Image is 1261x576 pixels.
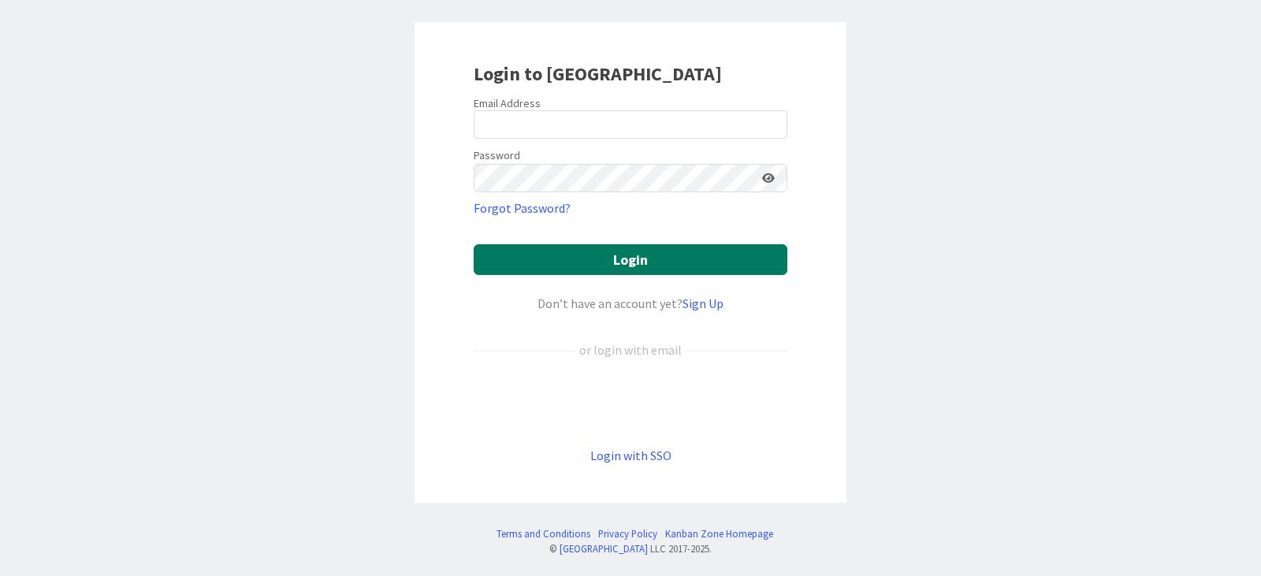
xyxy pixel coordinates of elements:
a: [GEOGRAPHIC_DATA] [560,542,648,555]
a: Privacy Policy [598,526,657,541]
a: Forgot Password? [474,199,571,217]
div: or login with email [575,340,686,359]
button: Login [474,244,787,275]
a: Terms and Conditions [497,526,590,541]
div: Don’t have an account yet? [474,294,787,313]
div: © LLC 2017- 2025 . [489,541,773,556]
a: Kanban Zone Homepage [665,526,773,541]
label: Email Address [474,96,541,110]
a: Sign Up [683,295,723,311]
b: Login to [GEOGRAPHIC_DATA] [474,61,722,86]
iframe: Sign in with Google Button [466,385,795,420]
label: Password [474,147,520,164]
a: Login with SSO [590,448,671,463]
